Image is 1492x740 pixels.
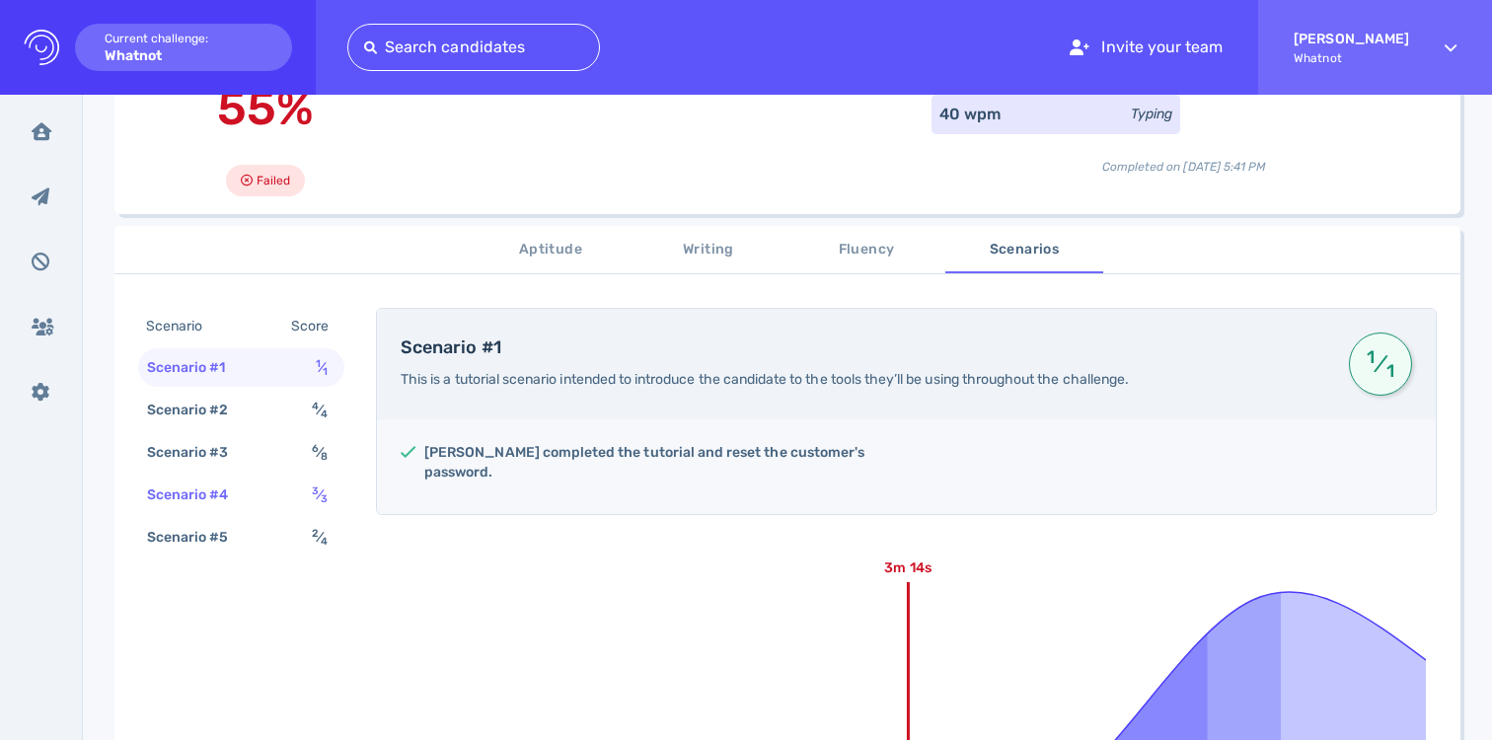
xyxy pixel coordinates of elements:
[287,312,340,340] div: Score
[143,438,253,467] div: Scenario #3
[932,142,1437,176] div: Completed on [DATE] 5:41 PM
[1364,355,1379,359] sup: 1
[424,443,890,482] h5: [PERSON_NAME] completed the tutorial and reset the customer's password.
[799,238,933,262] span: Fluency
[312,529,328,546] span: ⁄
[143,481,253,509] div: Scenario #4
[312,402,328,418] span: ⁄
[1294,31,1409,47] strong: [PERSON_NAME]
[323,365,328,378] sub: 1
[316,359,328,376] span: ⁄
[143,396,253,424] div: Scenario #2
[312,484,319,497] sup: 3
[1294,51,1409,65] span: Whatnot
[939,103,1001,126] div: 40 wpm
[312,486,328,503] span: ⁄
[885,559,932,576] text: 3m 14s
[142,312,226,340] div: Scenario
[1382,369,1397,373] sub: 1
[257,169,290,192] span: Failed
[316,357,321,370] sup: 1
[312,400,319,412] sup: 4
[401,371,1129,388] span: This is a tutorial scenario intended to introduce the candidate to the tools they’ll be using thr...
[957,238,1091,262] span: Scenarios
[321,450,328,463] sub: 8
[401,337,1325,359] h4: Scenario #1
[143,353,250,382] div: Scenario #1
[1364,346,1397,382] span: ⁄
[641,238,776,262] span: Writing
[312,444,328,461] span: ⁄
[217,80,314,136] span: 55%
[321,535,328,548] sub: 4
[143,523,253,552] div: Scenario #5
[484,238,618,262] span: Aptitude
[1131,104,1172,124] div: Typing
[312,442,319,455] sup: 6
[321,407,328,420] sub: 4
[312,527,319,540] sup: 2
[321,492,328,505] sub: 3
